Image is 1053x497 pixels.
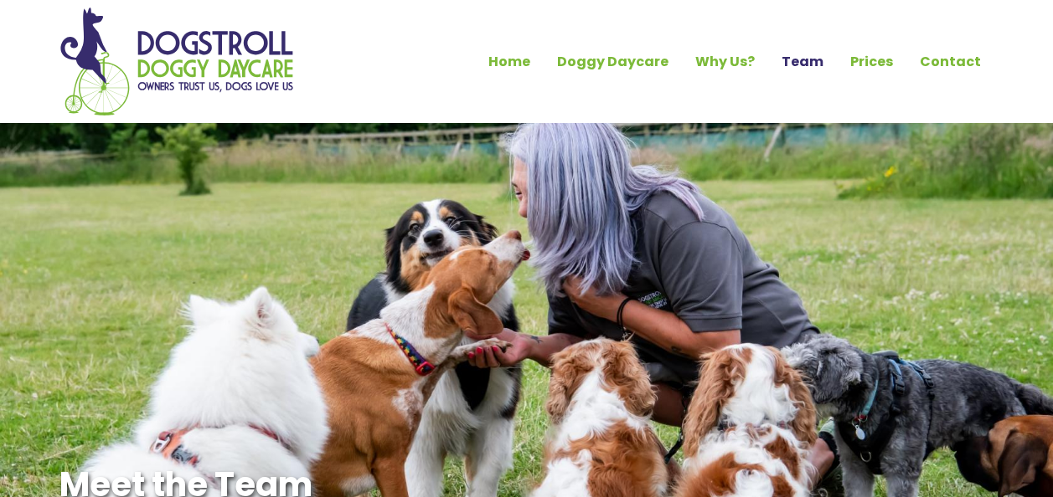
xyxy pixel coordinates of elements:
[59,7,294,116] img: Home
[475,48,544,76] a: Home
[682,48,768,76] a: Why Us?
[906,48,994,76] a: Contact
[544,48,682,76] a: Doggy Daycare
[768,48,837,76] a: Team
[837,48,906,76] a: Prices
